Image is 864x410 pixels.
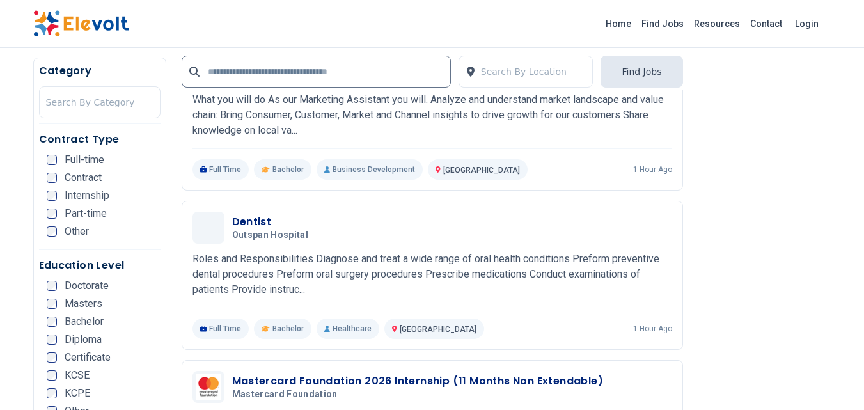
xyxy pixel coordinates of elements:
span: Part-time [65,209,107,219]
h3: Dentist [232,214,314,230]
a: Outspan HospitalDentistOutspan HospitalRoles and Responsibilities Diagnose and treat a wide range... [192,212,672,339]
input: Doctorate [47,281,57,291]
span: [GEOGRAPHIC_DATA] [400,325,476,334]
p: 1 hour ago [633,324,672,334]
h5: Category [39,63,161,79]
input: Part-time [47,209,57,219]
span: Bachelor [272,324,304,334]
input: Contract [47,173,57,183]
p: 1 hour ago [633,164,672,175]
span: Outspan Hospital [232,230,309,241]
img: Outspan Hospital [196,225,221,231]
a: Resources [689,13,745,34]
span: Doctorate [65,281,109,291]
span: Certificate [65,352,111,363]
p: Roles and Responsibilities Diagnose and treat a wide range of oral health conditions Preform prev... [192,251,672,297]
input: Certificate [47,352,57,363]
span: Diploma [65,335,102,345]
a: Tetra PakMarketing AssistantTetra PakWhat you will do As our Marketing Assistant you will. Analyz... [192,52,672,180]
span: KCSE [65,370,90,381]
span: Full-time [65,155,104,165]
input: Full-time [47,155,57,165]
span: Mastercard Foundation [232,389,338,400]
input: Masters [47,299,57,309]
input: KCPE [47,388,57,398]
a: Find Jobs [636,13,689,34]
input: Bachelor [47,317,57,327]
img: Mastercard Foundation [196,374,221,400]
span: KCPE [65,388,90,398]
h3: Mastercard Foundation 2026 Internship (11 Months Non Extendable) [232,374,604,389]
iframe: Chat Widget [800,349,864,410]
a: Login [787,11,826,36]
input: Other [47,226,57,237]
span: Other [65,226,89,237]
span: Contract [65,173,102,183]
p: Healthcare [317,319,379,339]
span: Bachelor [65,317,104,327]
span: [GEOGRAPHIC_DATA] [443,166,520,175]
img: Elevolt [33,10,129,37]
input: KCSE [47,370,57,381]
p: Full Time [192,319,249,339]
h5: Contract Type [39,132,161,147]
input: Diploma [47,335,57,345]
p: Business Development [317,159,423,180]
h5: Education Level [39,258,161,273]
input: Internship [47,191,57,201]
a: Home [601,13,636,34]
a: Contact [745,13,787,34]
p: Full Time [192,159,249,180]
button: Find Jobs [601,56,682,88]
p: What you will do As our Marketing Assistant you will. Analyze and understand market landscape and... [192,92,672,138]
span: Masters [65,299,102,309]
span: Bachelor [272,164,304,175]
span: Internship [65,191,109,201]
